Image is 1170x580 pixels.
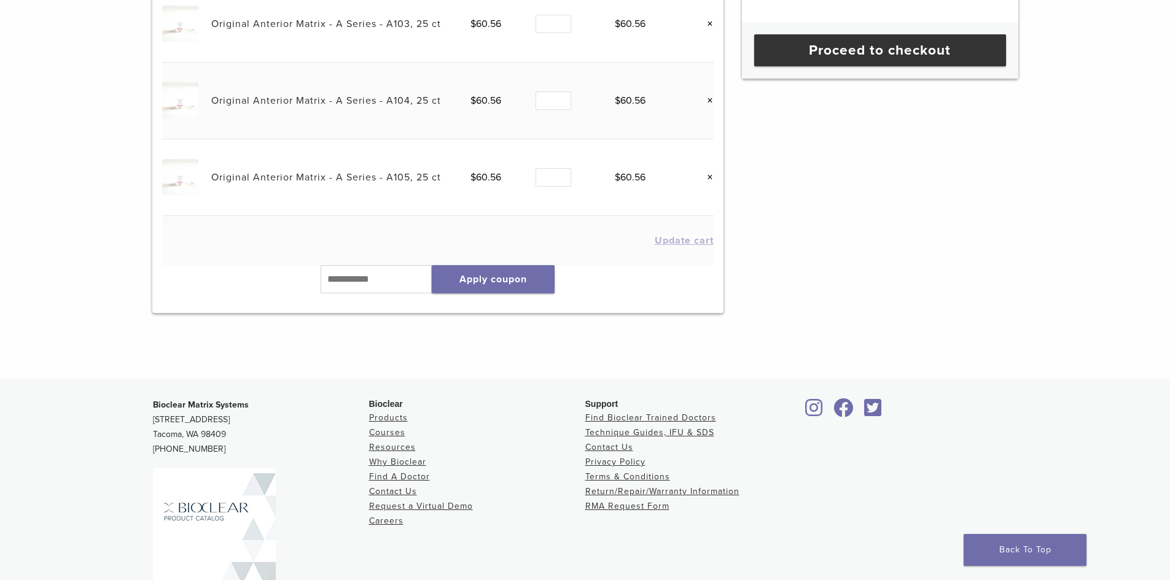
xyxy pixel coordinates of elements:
[470,95,476,107] span: $
[801,406,827,418] a: Bioclear
[369,442,416,452] a: Resources
[585,427,714,438] a: Technique Guides, IFU & SDS
[211,171,441,184] a: Original Anterior Matrix - A Series - A105, 25 ct
[432,265,555,293] button: Apply coupon
[615,95,645,107] bdi: 60.56
[162,6,198,42] img: Original Anterior Matrix - A Series - A103, 25 ct
[698,169,714,185] a: Remove this item
[585,457,645,467] a: Privacy Policy
[698,93,714,109] a: Remove this item
[585,501,669,511] a: RMA Request Form
[470,18,501,30] bdi: 60.56
[369,399,403,409] span: Bioclear
[698,16,714,32] a: Remove this item
[615,171,645,184] bdi: 60.56
[615,18,645,30] bdi: 60.56
[615,95,620,107] span: $
[211,18,441,30] a: Original Anterior Matrix - A Series - A103, 25 ct
[470,171,476,184] span: $
[162,159,198,195] img: Original Anterior Matrix - A Series - A105, 25 ct
[470,95,501,107] bdi: 60.56
[860,406,886,418] a: Bioclear
[585,412,716,423] a: Find Bioclear Trained Doctors
[369,427,405,438] a: Courses
[655,236,714,246] button: Update cart
[585,471,670,482] a: Terms & Conditions
[153,400,249,410] strong: Bioclear Matrix Systems
[369,516,404,526] a: Careers
[754,34,1006,66] a: Proceed to checkout
[369,412,408,423] a: Products
[585,486,739,497] a: Return/Repair/Warranty Information
[470,18,476,30] span: $
[585,399,618,409] span: Support
[369,501,473,511] a: Request a Virtual Demo
[470,171,501,184] bdi: 60.56
[369,457,426,467] a: Why Bioclear
[153,398,369,457] p: [STREET_ADDRESS] Tacoma, WA 98409 [PHONE_NUMBER]
[615,18,620,30] span: $
[211,95,441,107] a: Original Anterior Matrix - A Series - A104, 25 ct
[964,534,1086,566] a: Back To Top
[585,442,633,452] a: Contact Us
[830,406,858,418] a: Bioclear
[369,471,430,482] a: Find A Doctor
[369,486,417,497] a: Contact Us
[162,82,198,118] img: Original Anterior Matrix - A Series - A104, 25 ct
[615,171,620,184] span: $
